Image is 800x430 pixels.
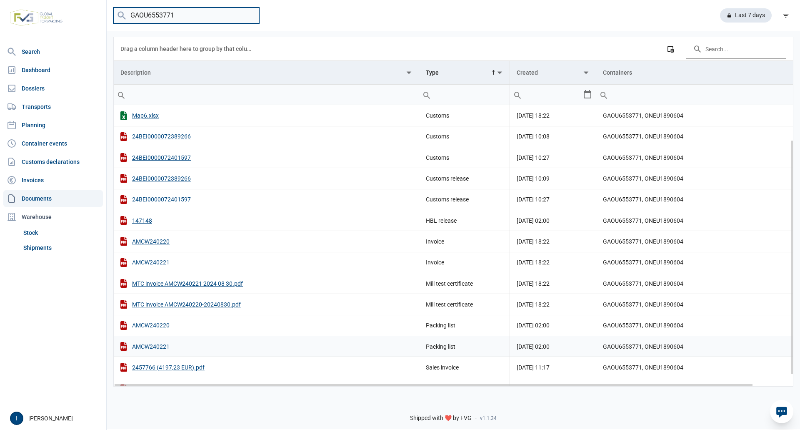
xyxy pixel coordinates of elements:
a: Transports [3,98,103,115]
div: 24BEI0000072389266 [120,174,412,183]
img: FVG - Global freight forwarding [7,6,66,29]
span: Show filter options for column 'Created' [583,69,589,75]
td: Invoice [419,231,510,252]
td: Customs release [419,189,510,210]
input: Search documents [113,8,259,24]
span: Show filter options for column 'Type' [497,69,503,75]
a: Dossiers [3,80,103,97]
td: Sales invoice [419,357,510,378]
input: Search in the data grid [686,39,786,59]
div: Created [517,69,538,76]
div: MTC invoice AMCW240221 2024 08 30.pdf [120,279,412,288]
button: I [10,412,23,425]
div: 24BEI0000072401597 [120,153,412,162]
div: Search box [510,85,525,105]
td: Packing list [419,336,510,357]
span: [DATE] 02:00 [517,322,550,329]
td: Customs [419,147,510,168]
span: [DATE] 02:00 [517,343,550,350]
td: Column Created [510,61,596,85]
div: Type [426,69,439,76]
span: [DATE] 10:27 [517,154,550,161]
div: [PERSON_NAME] [10,412,101,425]
div: Map6.xlsx [120,111,412,120]
div: AMCW240220 [120,237,412,246]
span: [DATE] 10:09 [517,175,550,182]
td: Customs [419,126,510,147]
span: v1.1.34 [480,415,497,422]
span: [DATE] 10:27 [517,196,550,203]
div: 24BEI0000072389266 [120,132,412,141]
span: [DATE] 02:00 [517,217,550,224]
div: Search box [419,85,434,105]
input: Filter cell [510,85,582,105]
td: Column Type [419,61,510,85]
div: Containers [603,69,632,76]
div: AMCW240221 [120,258,412,267]
div: AMCW240221 [120,342,412,351]
a: Container events [3,135,103,152]
div: 147148 [120,216,412,225]
span: [DATE] 18:22 [517,259,550,266]
a: Stock [20,225,103,240]
input: Filter cell [419,85,510,105]
span: [DATE] 18:22 [517,238,550,245]
a: Dashboard [3,62,103,78]
td: Mill test certificate [419,294,510,315]
span: [DATE] 10:08 [517,133,550,140]
div: Column Chooser [663,41,678,56]
span: [DATE] 18:22 [517,301,550,308]
div: 2457766 (4197,23 EUR).pdf [120,363,412,372]
div: Select [582,85,592,105]
span: [DATE] 18:22 [517,112,550,119]
td: Sales invoice [419,378,510,399]
a: Search [3,43,103,60]
div: Search box [596,85,611,105]
td: HBL release [419,210,510,231]
div: MTC invoice AMCW240220-20240830.pdf [120,300,412,309]
span: Show filter options for column 'Description' [406,69,412,75]
td: Customs [419,105,510,126]
div: Description [120,69,151,76]
a: Planning [3,117,103,133]
a: Documents [3,190,103,207]
a: Shipments [20,240,103,255]
td: Mill test certificate [419,273,510,294]
div: Last 7 days [720,8,772,23]
input: Filter cell [114,85,419,105]
span: [DATE] 18:22 [517,280,550,287]
div: AMCW240220 [120,321,412,330]
span: - [475,415,477,422]
span: Shipped with ❤️ by FVG [410,415,472,422]
a: Customs declarations [3,153,103,170]
td: Customs release [419,168,510,189]
td: Packing list [419,315,510,336]
div: Drag a column header here to group by that column [120,42,254,55]
td: Filter cell [510,85,596,105]
div: filter [778,8,793,23]
div: 24BEI0000072401597 [120,195,412,204]
div: Search box [114,85,129,105]
td: Column Description [114,61,419,85]
div: Warehouse [3,209,103,225]
span: [DATE] 11:17 [517,364,550,371]
div: Data grid toolbar [120,37,786,60]
td: Invoice [419,252,510,273]
a: Invoices [3,172,103,189]
div: Data grid with 16 rows and 4 columns [114,37,793,386]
